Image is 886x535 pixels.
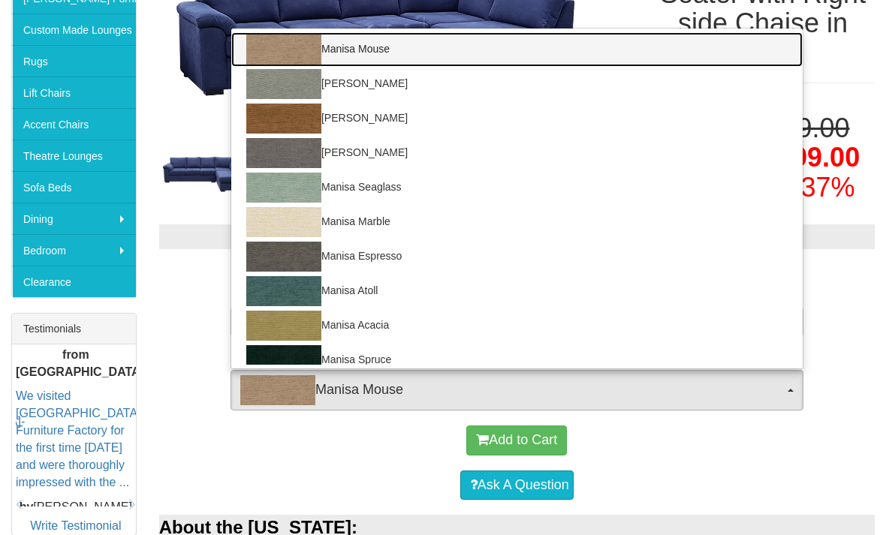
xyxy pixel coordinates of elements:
[246,35,321,65] img: Manisa Mouse
[246,207,321,237] img: Manisa Marble
[231,274,803,308] a: Manisa Atoll
[231,343,803,377] a: Manisa Spruce
[231,67,803,101] a: [PERSON_NAME]
[246,276,321,306] img: Manisa Atoll
[246,69,321,99] img: Manisa Fossil
[246,311,321,341] img: Manisa Acacia
[231,170,803,205] a: Manisa Seaglass
[231,239,803,274] a: Manisa Espresso
[231,308,803,343] a: Manisa Acacia
[231,101,803,136] a: [PERSON_NAME]
[231,136,803,170] a: [PERSON_NAME]
[246,242,321,272] img: Manisa Espresso
[231,32,803,67] a: Manisa Mouse
[246,104,321,134] img: Manisa Caramel
[246,345,321,375] img: Manisa Spruce
[231,205,803,239] a: Manisa Marble
[246,138,321,168] img: Manisa Stone
[246,173,321,203] img: Manisa Seaglass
